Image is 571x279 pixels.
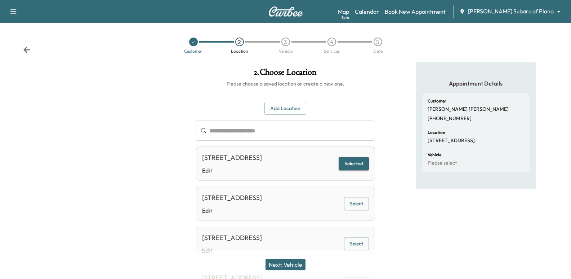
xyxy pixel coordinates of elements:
div: 2 [235,38,244,46]
p: [PERSON_NAME] [PERSON_NAME] [428,106,509,113]
h1: 2 . Choose Location [196,68,375,80]
img: Curbee Logo [268,6,303,17]
div: Location [231,49,248,53]
div: Customer [184,49,202,53]
button: Select [344,237,369,250]
button: Add Location [264,102,306,115]
button: Next: Vehicle [266,259,305,270]
a: Edit [202,206,262,215]
a: MapBeta [338,7,349,16]
div: Vehicle [279,49,293,53]
a: Edit [202,246,262,255]
p: [STREET_ADDRESS] [428,138,475,144]
div: [STREET_ADDRESS] [202,233,262,243]
div: 4 [327,38,336,46]
p: Please select [428,160,457,166]
button: Select [344,197,369,210]
button: Selected [339,157,369,170]
div: Date [373,49,383,53]
h6: Vehicle [428,153,441,157]
a: Calendar [355,7,379,16]
div: [STREET_ADDRESS] [202,153,262,163]
div: Beta [342,15,349,20]
div: 5 [374,38,382,46]
a: Edit [202,166,262,175]
span: [PERSON_NAME] Subaru of Plano [468,7,554,16]
h6: Location [428,130,445,135]
div: 3 [281,38,290,46]
div: Services [324,49,340,53]
h5: Appointment Details [422,79,530,87]
h6: Customer [428,99,446,103]
h6: Please choose a saved location or create a new one. [196,80,375,87]
p: [PHONE_NUMBER] [428,115,472,122]
div: [STREET_ADDRESS] [202,193,262,203]
a: Book New Appointment [385,7,446,16]
div: Back [23,46,30,53]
